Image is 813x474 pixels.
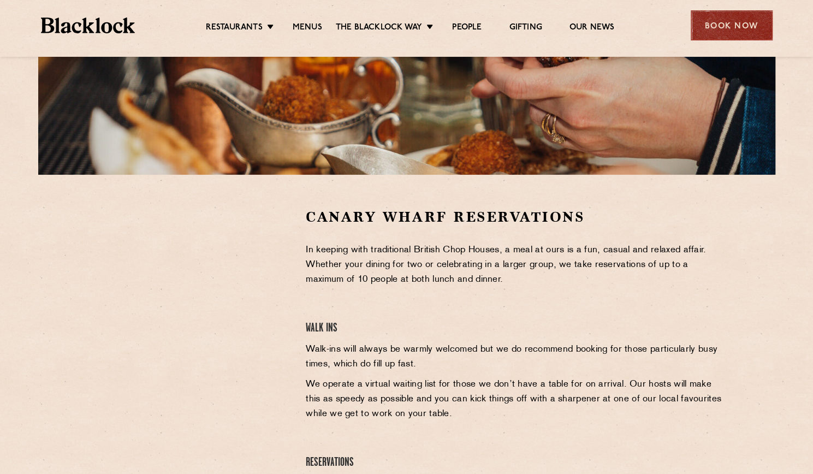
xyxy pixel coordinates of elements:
div: Book Now [691,10,773,40]
h4: Reservations [306,455,725,470]
a: Restaurants [206,22,263,34]
h2: Canary Wharf Reservations [306,208,725,227]
p: We operate a virtual waiting list for those we don’t have a table for on arrival. Our hosts will ... [306,377,725,422]
iframe: OpenTable make booking widget [128,208,250,372]
p: In keeping with traditional British Chop Houses, a meal at ours is a fun, casual and relaxed affa... [306,243,725,287]
a: Menus [293,22,322,34]
h4: Walk Ins [306,321,725,336]
p: Walk-ins will always be warmly welcomed but we do recommend booking for those particularly busy t... [306,342,725,372]
a: People [452,22,482,34]
a: The Blacklock Way [336,22,422,34]
a: Our News [569,22,615,34]
a: Gifting [509,22,542,34]
img: BL_Textured_Logo-footer-cropped.svg [41,17,135,33]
